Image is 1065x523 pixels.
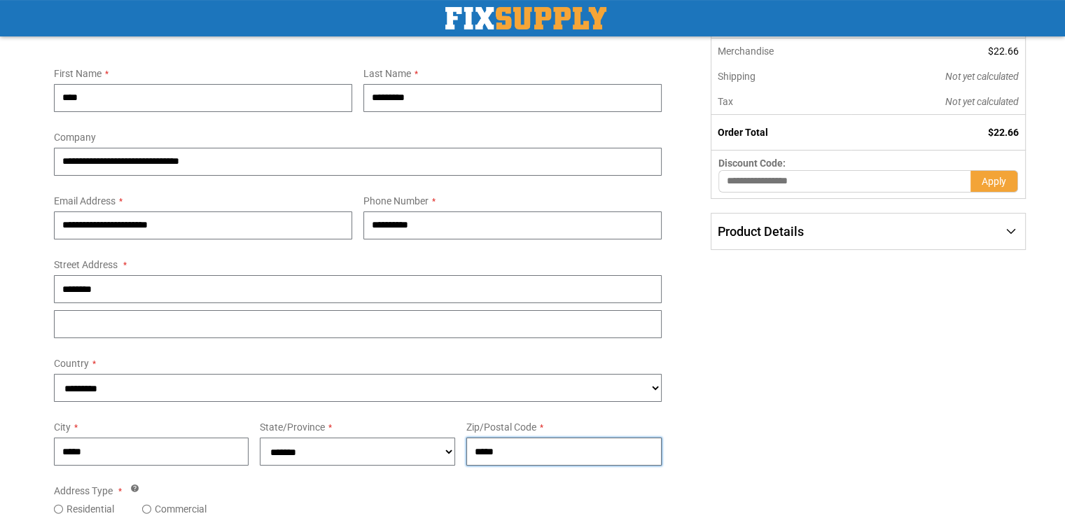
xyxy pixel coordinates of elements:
[155,502,207,516] label: Commercial
[260,421,325,433] span: State/Province
[982,176,1006,187] span: Apply
[945,71,1019,82] span: Not yet calculated
[363,68,411,79] span: Last Name
[718,224,804,239] span: Product Details
[445,7,606,29] img: Fix Industrial Supply
[718,127,768,138] strong: Order Total
[54,195,116,207] span: Email Address
[945,96,1019,107] span: Not yet calculated
[67,502,114,516] label: Residential
[54,485,113,496] span: Address Type
[445,7,606,29] a: store logo
[711,89,851,115] th: Tax
[718,158,786,169] span: Discount Code:
[711,39,851,64] th: Merchandise
[54,132,96,143] span: Company
[54,358,89,369] span: Country
[718,71,756,82] span: Shipping
[54,259,118,270] span: Street Address
[970,170,1018,193] button: Apply
[988,46,1019,57] span: $22.66
[363,195,429,207] span: Phone Number
[54,421,71,433] span: City
[54,68,102,79] span: First Name
[466,421,536,433] span: Zip/Postal Code
[988,127,1019,138] span: $22.66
